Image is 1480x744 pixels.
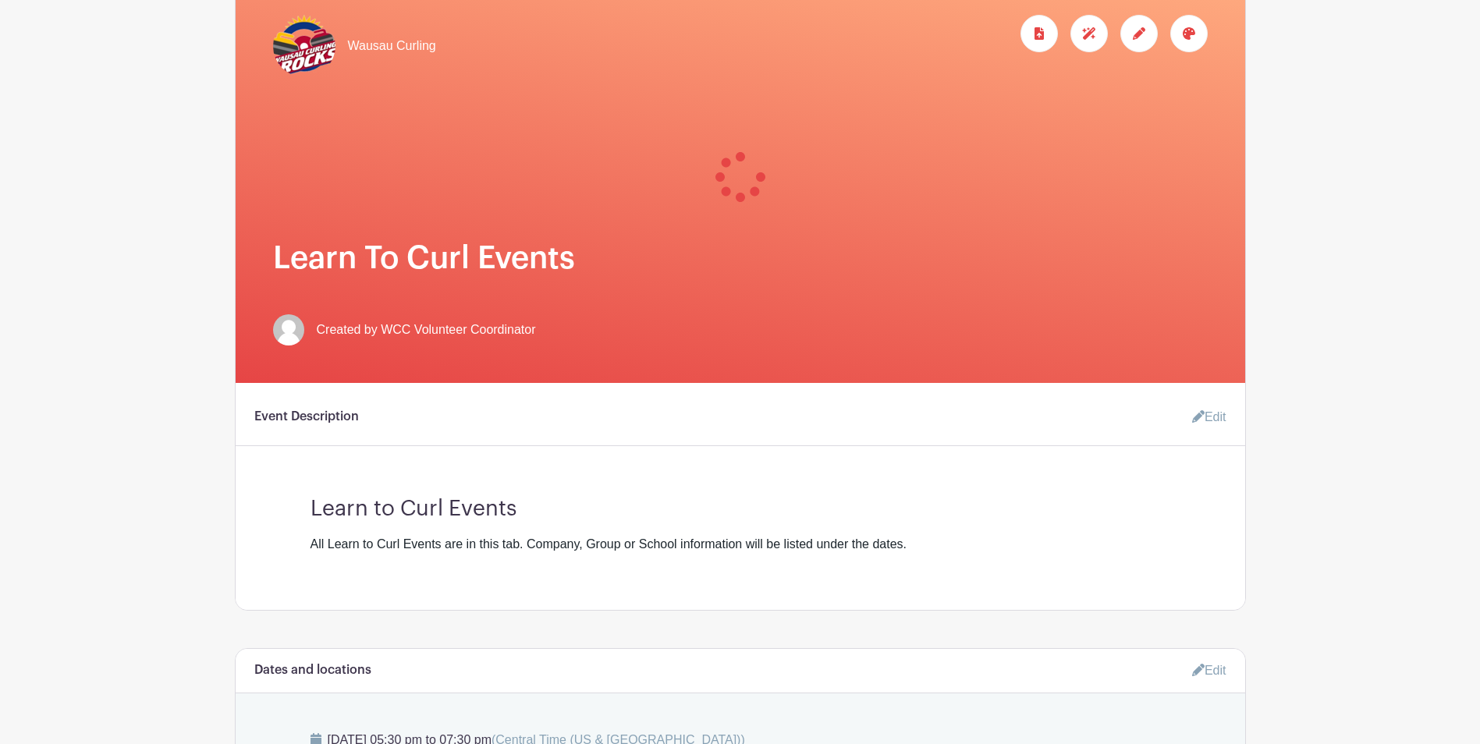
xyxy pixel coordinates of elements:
h3: Learn to Curl Events [311,484,1170,523]
h1: Learn To Curl Events [273,239,1208,277]
a: Edit [1192,657,1226,683]
span: Wausau Curling [348,37,436,55]
a: Edit [1180,402,1226,433]
img: logo-1.png [273,15,335,77]
h6: Event Description [254,409,359,424]
h6: Dates and locations [254,663,371,678]
a: Wausau Curling [273,15,436,77]
div: All Learn to Curl Events are in this tab. Company, Group or School information will be listed und... [311,535,1170,554]
img: default-ce2991bfa6775e67f084385cd625a349d9dcbb7a52a09fb2fda1e96e2d18dcdb.png [273,314,304,345]
span: Created by WCC Volunteer Coordinator [317,321,536,339]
